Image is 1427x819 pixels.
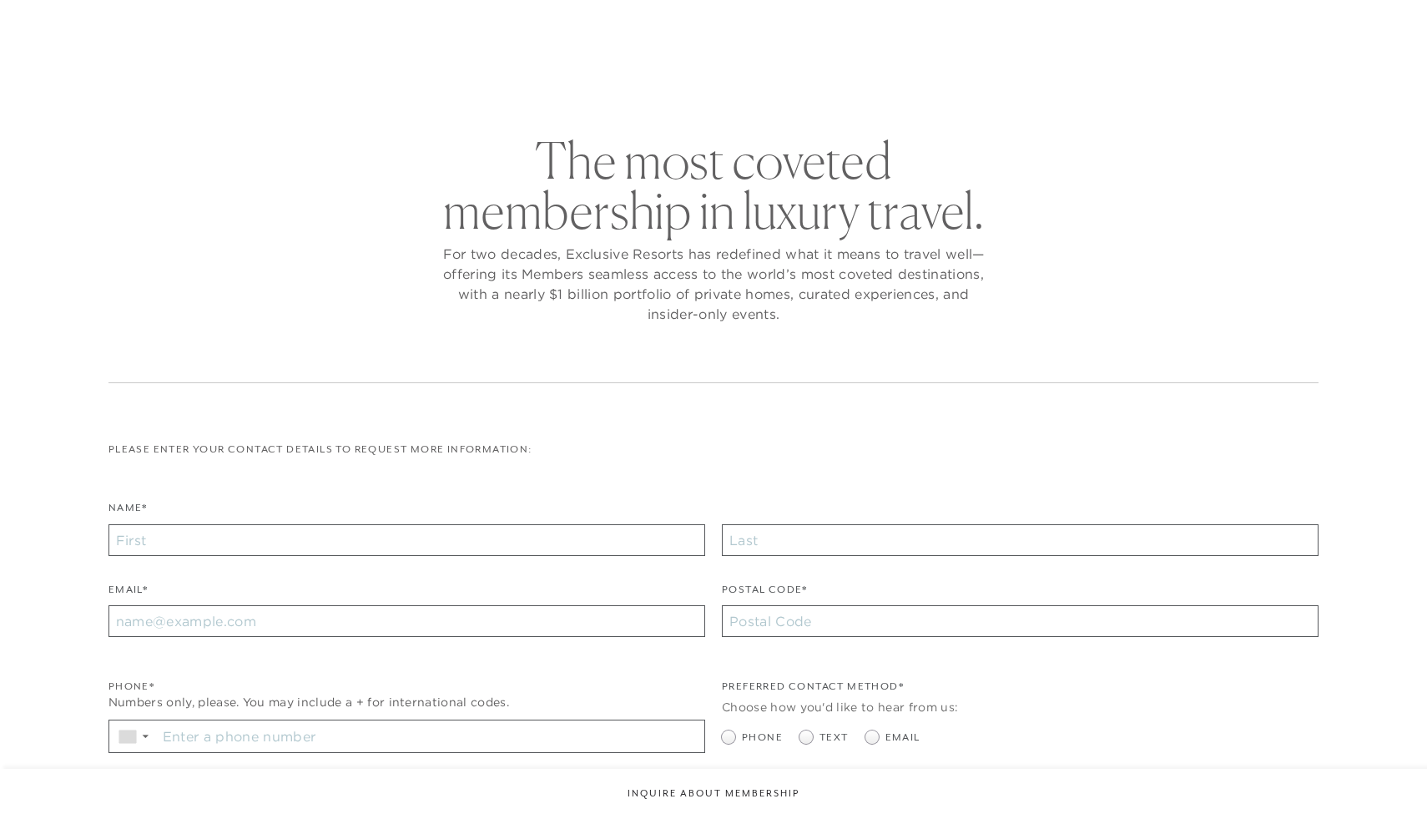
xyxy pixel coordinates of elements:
input: name@example.com [108,605,705,637]
span: ▼ [140,731,151,741]
input: Enter a phone number [157,720,704,752]
p: Please enter your contact details to request more information: [108,442,1319,458]
input: First [108,524,705,556]
button: Open navigation [1345,20,1367,32]
h2: The most coveted membership in luxury travel. [438,135,989,235]
span: Text [819,730,849,746]
input: Last [722,524,1319,556]
div: Phone* [108,679,705,695]
p: For two decades, Exclusive Resorts has redefined what it means to travel well—offering its Member... [438,244,989,324]
label: Name* [108,500,148,524]
legend: Preferred Contact Method* [722,679,904,703]
input: Postal Code [722,605,1319,637]
label: Postal Code* [722,582,808,606]
label: Email* [108,582,148,606]
div: Numbers only, please. You may include a + for international codes. [108,694,705,711]
div: Country Code Selector [109,720,157,752]
div: Choose how you'd like to hear from us: [722,699,1319,716]
span: Email [885,730,920,746]
span: Phone [742,730,783,746]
